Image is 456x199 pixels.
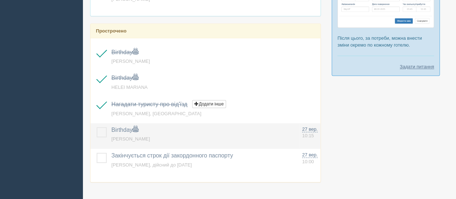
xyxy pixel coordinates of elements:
[111,136,150,142] a: [PERSON_NAME]
[302,126,318,132] span: 27 вер.
[111,49,138,55] a: Birthday
[302,126,318,139] a: 27 вер. 10:15
[96,28,127,34] b: Прострочено
[302,159,314,164] span: 10:00
[302,152,318,165] a: 27 вер. 10:00
[111,101,187,107] a: Нагадати туристу про від'їзд
[111,59,150,64] a: [PERSON_NAME]
[111,152,233,159] a: Закінчується строк дії закордонного паспорту
[111,75,138,81] a: Birthday
[111,111,201,116] a: [PERSON_NAME], [GEOGRAPHIC_DATA]
[111,162,192,168] a: [PERSON_NAME], дійсний до [DATE]
[400,63,434,70] a: Задати питання
[302,152,318,158] span: 27 вер.
[302,133,314,138] span: 10:15
[337,35,434,48] p: Після цього, за потреби, можна внести зміни окремо по кожному готелю.
[111,85,147,90] a: HELEI MARIANA
[111,127,138,133] a: Birthday
[192,100,226,108] button: Додати інше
